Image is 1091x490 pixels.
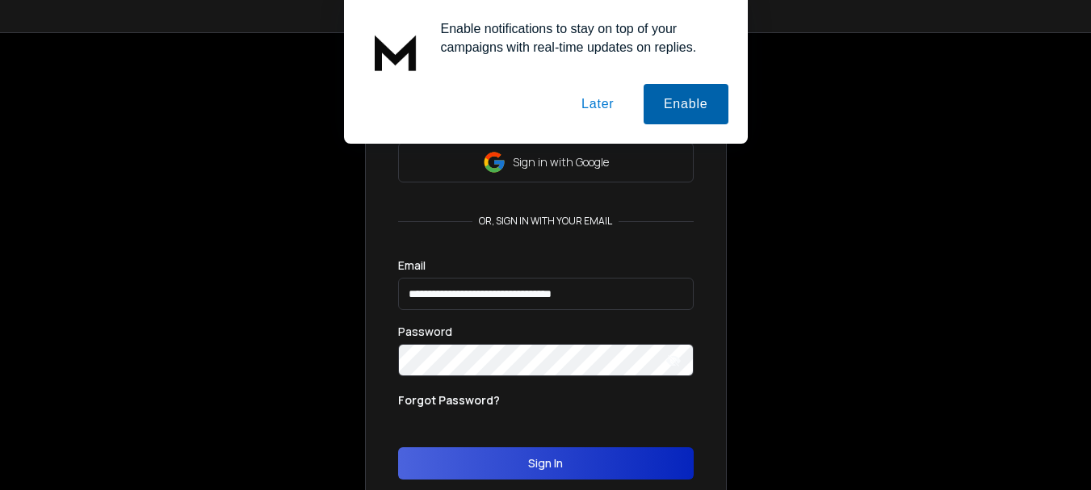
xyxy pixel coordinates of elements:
button: Sign In [398,447,694,480]
p: or, sign in with your email [472,215,619,228]
p: Forgot Password? [398,392,500,408]
div: Enable notifications to stay on top of your campaigns with real-time updates on replies. [428,19,728,57]
label: Password [398,326,452,337]
button: Enable [644,84,728,124]
label: Email [398,260,426,271]
p: Sign in with Google [513,154,609,170]
button: Sign in with Google [398,142,694,182]
img: notification icon [363,19,428,84]
button: Later [561,84,634,124]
